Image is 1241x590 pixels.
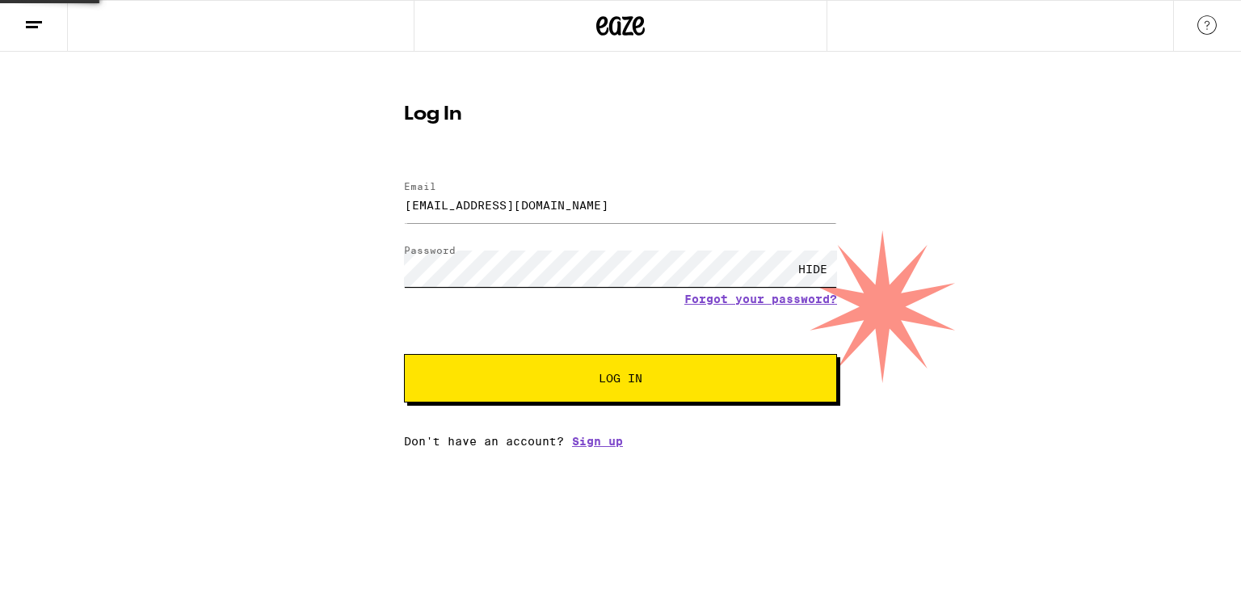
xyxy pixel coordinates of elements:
[404,187,837,223] input: Email
[599,373,642,384] span: Log In
[789,251,837,287] div: HIDE
[404,354,837,402] button: Log In
[572,435,623,448] a: Sign up
[404,245,456,255] label: Password
[684,293,837,306] a: Forgot your password?
[404,435,837,448] div: Don't have an account?
[404,181,436,192] label: Email
[10,11,116,24] span: Hi. Need any help?
[404,105,837,124] h1: Log In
